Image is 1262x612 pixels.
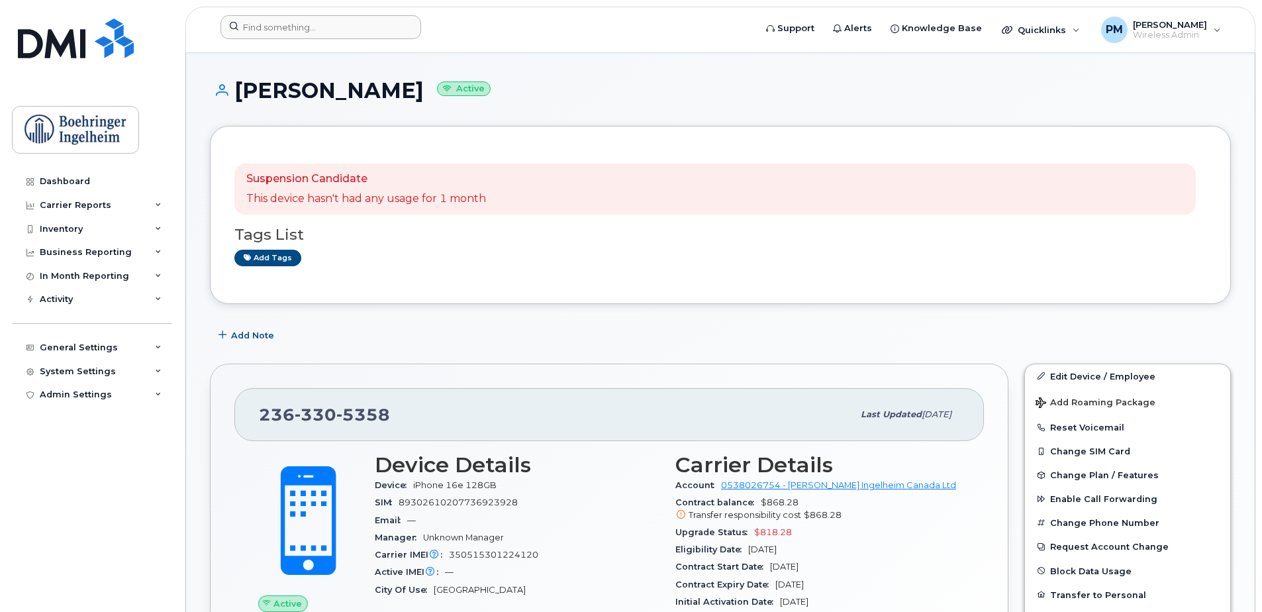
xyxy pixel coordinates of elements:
[993,17,1089,43] div: Quicklinks
[675,497,761,507] span: Contract balance
[437,81,491,97] small: Active
[231,329,274,342] span: Add Note
[375,453,659,477] h3: Device Details
[1050,470,1159,480] span: Change Plan / Features
[1092,17,1230,43] div: Priyanka Modhvadiya
[675,527,754,537] span: Upgrade Status
[861,409,922,419] span: Last updated
[1133,19,1207,30] span: [PERSON_NAME]
[375,533,423,542] span: Manager
[902,22,982,35] span: Knowledge Base
[748,544,777,554] span: [DATE]
[423,533,504,542] span: Unknown Manager
[777,22,814,35] span: Support
[210,79,1231,102] h1: [PERSON_NAME]
[780,597,808,607] span: [DATE]
[399,497,518,507] span: 89302610207736923928
[844,22,872,35] span: Alerts
[675,480,721,490] span: Account
[1036,397,1155,410] span: Add Roaming Package
[413,480,497,490] span: iPhone 16e 128GB
[824,15,881,42] a: Alerts
[721,480,956,490] a: 0538026754 - [PERSON_NAME] Ingelheim Canada Ltd
[675,544,748,554] span: Eligibility Date
[689,510,801,520] span: Transfer responsibility cost
[1025,559,1230,583] button: Block Data Usage
[375,515,407,525] span: Email
[1025,463,1230,487] button: Change Plan / Features
[754,527,792,537] span: $818.28
[375,567,445,577] span: Active IMEI
[1025,415,1230,439] button: Reset Voicemail
[675,597,780,607] span: Initial Activation Date
[407,515,416,525] span: —
[1025,439,1230,463] button: Change SIM Card
[675,497,960,521] span: $868.28
[1018,25,1066,35] span: Quicklinks
[1025,583,1230,607] button: Transfer to Personal
[375,550,449,560] span: Carrier IMEI
[675,580,775,589] span: Contract Expiry Date
[336,405,390,425] span: 5358
[1025,511,1230,535] button: Change Phone Number
[1050,494,1157,504] span: Enable Call Forwarding
[273,597,302,610] span: Active
[246,191,486,207] p: This device hasn't had any usage for 1 month
[234,250,301,266] a: Add tags
[1106,22,1123,38] span: PM
[1025,487,1230,511] button: Enable Call Forwarding
[1133,30,1207,40] span: Wireless Admin
[375,480,413,490] span: Device
[757,15,824,42] a: Support
[375,497,399,507] span: SIM
[1025,535,1230,558] button: Request Account Change
[234,227,1206,243] h3: Tags List
[1025,364,1230,388] a: Edit Device / Employee
[246,172,486,187] p: Suspension Candidate
[804,510,842,520] span: $868.28
[1025,388,1230,415] button: Add Roaming Package
[881,15,991,42] a: Knowledge Base
[922,409,951,419] span: [DATE]
[675,453,960,477] h3: Carrier Details
[775,580,804,589] span: [DATE]
[375,585,434,595] span: City Of Use
[770,562,799,572] span: [DATE]
[220,15,421,39] input: Find something...
[675,562,770,572] span: Contract Start Date
[295,405,336,425] span: 330
[434,585,526,595] span: [GEOGRAPHIC_DATA]
[449,550,538,560] span: 350515301224120
[445,567,454,577] span: —
[259,405,390,425] span: 236
[210,324,285,348] button: Add Note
